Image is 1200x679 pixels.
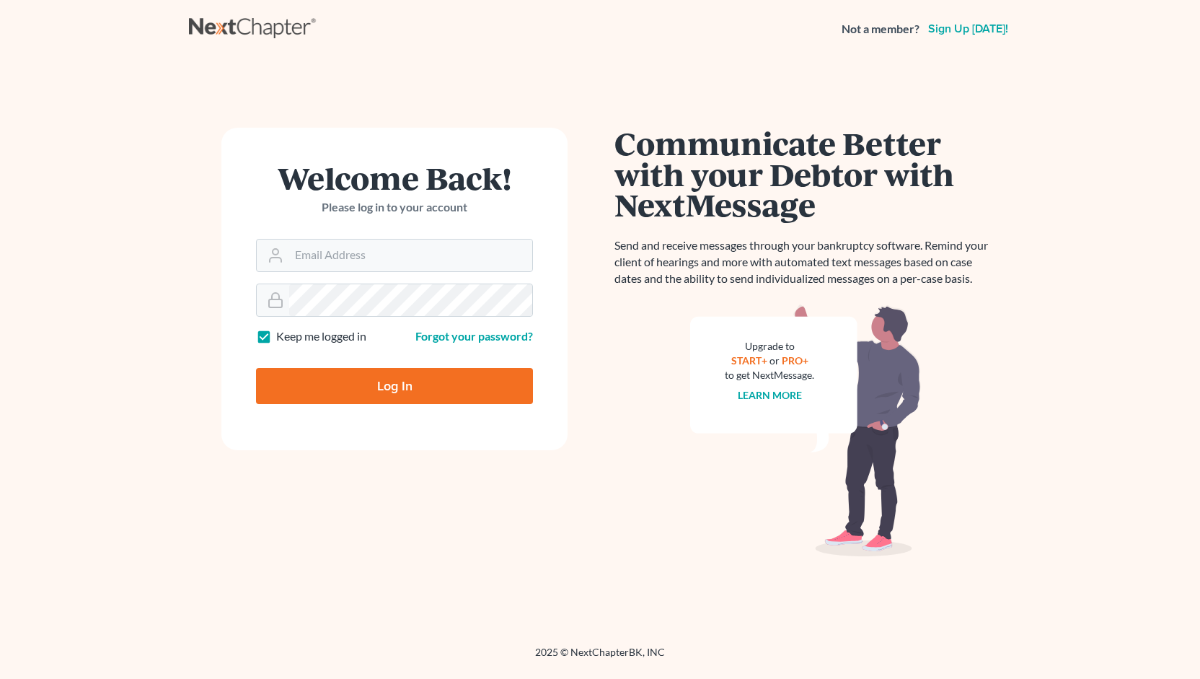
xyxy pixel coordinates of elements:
input: Email Address [289,240,532,271]
a: START+ [731,354,767,367]
p: Send and receive messages through your bankruptcy software. Remind your client of hearings and mo... [614,237,997,287]
div: to get NextMessage. [725,368,814,382]
div: 2025 © NextChapterBK, INC [189,645,1011,671]
img: nextmessage_bg-59042aed3d76b12b5cd301f8e5b87938c9018125f34e5fa2b7a6b67550977c72.svg [690,305,921,557]
a: Forgot your password? [415,329,533,343]
a: PRO+ [782,354,808,367]
strong: Not a member? [842,21,919,38]
h1: Welcome Back! [256,162,533,193]
a: Sign up [DATE]! [925,23,1011,35]
p: Please log in to your account [256,199,533,216]
div: Upgrade to [725,339,814,354]
label: Keep me logged in [276,328,366,345]
span: or [769,354,780,367]
h1: Communicate Better with your Debtor with NextMessage [614,128,997,220]
input: Log In [256,368,533,404]
a: Learn more [738,389,802,401]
